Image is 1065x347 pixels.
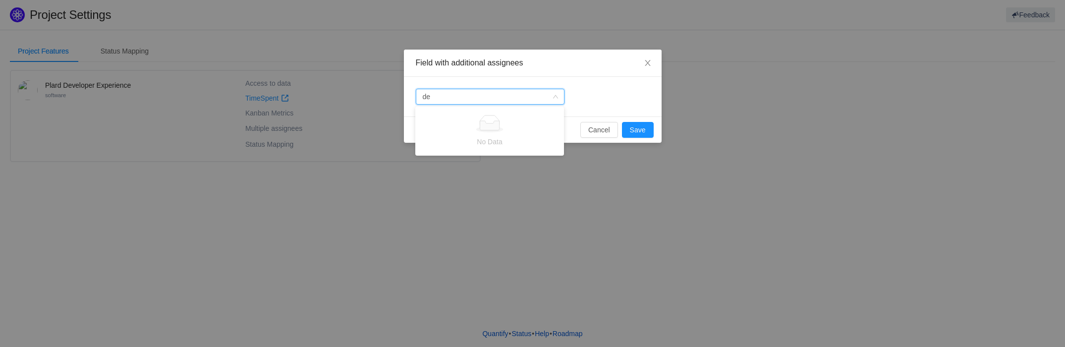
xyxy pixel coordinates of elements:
[416,58,650,68] div: Field with additional assignees
[634,50,662,77] button: Close
[421,136,558,147] p: No Data
[644,59,652,67] i: icon: close
[622,122,654,138] button: Save
[553,94,559,101] i: icon: down
[580,122,618,138] button: Cancel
